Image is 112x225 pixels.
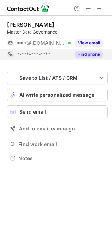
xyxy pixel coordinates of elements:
[7,105,108,118] button: Send email
[7,72,108,84] button: save-profile-one-click
[17,40,66,46] span: ***@[DOMAIN_NAME]
[75,51,103,58] button: Reveal Button
[19,109,46,115] span: Send email
[19,75,95,81] div: Save to List / ATS / CRM
[7,122,108,135] button: Add to email campaign
[7,153,108,163] button: Notes
[19,126,75,132] span: Add to email campaign
[7,4,49,13] img: ContactOut v5.3.10
[7,29,108,35] div: Master Data Governance
[18,155,105,162] span: Notes
[7,89,108,101] button: AI write personalized message
[18,141,105,147] span: Find work email
[75,39,103,47] button: Reveal Button
[7,21,54,28] div: [PERSON_NAME]
[19,92,94,98] span: AI write personalized message
[7,139,108,149] button: Find work email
